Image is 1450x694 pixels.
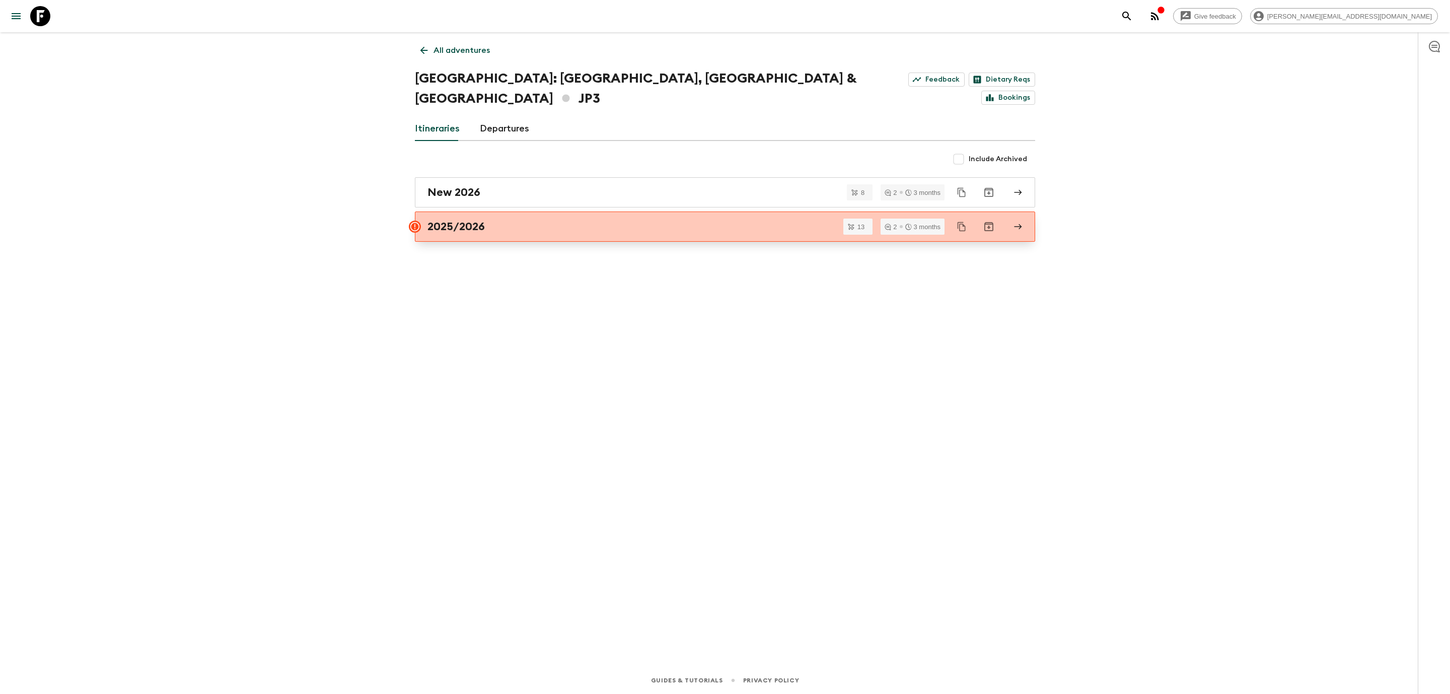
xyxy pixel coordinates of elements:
[1189,13,1242,20] span: Give feedback
[855,189,871,196] span: 8
[981,91,1035,105] a: Bookings
[1117,6,1137,26] button: search adventures
[427,186,480,199] h2: New 2026
[415,40,495,60] a: All adventures
[979,182,999,202] button: Archive
[953,218,971,236] button: Duplicate
[480,117,529,141] a: Departures
[743,675,799,686] a: Privacy Policy
[885,224,897,230] div: 2
[415,212,1035,242] a: 2025/2026
[979,217,999,237] button: Archive
[651,675,723,686] a: Guides & Tutorials
[851,224,871,230] span: 13
[905,224,940,230] div: 3 months
[885,189,897,196] div: 2
[6,6,26,26] button: menu
[433,44,490,56] p: All adventures
[969,73,1035,87] a: Dietary Reqs
[1173,8,1242,24] a: Give feedback
[415,117,460,141] a: Itineraries
[969,154,1027,164] span: Include Archived
[905,189,940,196] div: 3 months
[908,73,965,87] a: Feedback
[1250,8,1438,24] div: [PERSON_NAME][EMAIL_ADDRESS][DOMAIN_NAME]
[427,220,485,233] h2: 2025/2026
[1262,13,1437,20] span: [PERSON_NAME][EMAIL_ADDRESS][DOMAIN_NAME]
[415,68,888,109] h1: [GEOGRAPHIC_DATA]: [GEOGRAPHIC_DATA], [GEOGRAPHIC_DATA] & [GEOGRAPHIC_DATA] JP3
[953,183,971,201] button: Duplicate
[415,177,1035,207] a: New 2026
